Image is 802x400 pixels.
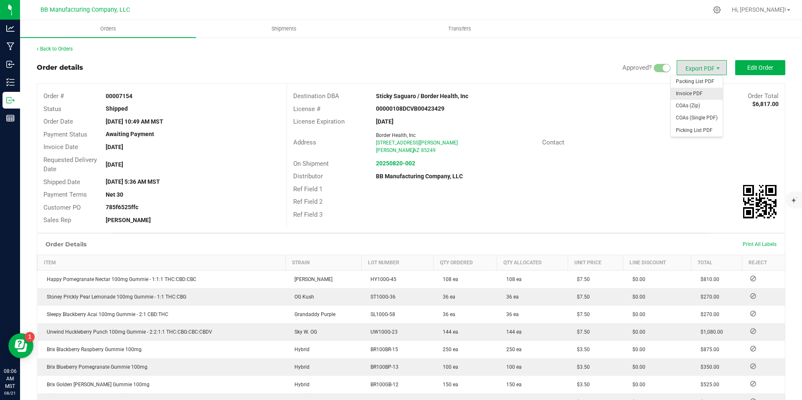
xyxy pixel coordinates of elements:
strong: [DATE] [106,144,123,150]
span: $270.00 [696,311,719,317]
span: Brix Blueberry Pomegranate Gummie 100mg [43,364,147,370]
a: Back to Orders [37,46,73,52]
iframe: Resource center unread badge [25,332,35,342]
iframe: Resource center [8,333,33,358]
span: Contact [542,139,564,146]
li: Packing List PDF [671,76,723,88]
span: Payment Terms [43,191,87,198]
qrcode: 00007154 [743,185,777,218]
strong: 00007154 [106,93,132,99]
strong: [DATE] 5:36 AM MST [106,178,160,185]
inline-svg: Inventory [6,78,15,86]
inline-svg: Reports [6,114,15,122]
th: Total [691,255,742,270]
span: $7.50 [573,329,590,335]
span: Sky W. OG [290,329,317,335]
span: $875.00 [696,347,719,352]
th: Lot Number [361,255,434,270]
th: Unit Price [568,255,623,270]
span: Requested Delivery Date [43,156,97,173]
span: BR100BP-13 [366,364,398,370]
span: $350.00 [696,364,719,370]
div: Manage settings [712,6,722,14]
span: Hybrid [290,347,310,352]
li: COAs (Single PDF) [671,112,723,124]
span: ST100G-36 [366,294,396,300]
span: Customer PO [43,204,81,211]
span: $810.00 [696,276,719,282]
span: $7.50 [573,276,590,282]
span: Sleepy Blackberry Acai 100mg Gummie - 2:1 CBD:THC [43,311,168,317]
strong: Awaiting Payment [106,131,154,137]
inline-svg: Manufacturing [6,42,15,51]
span: Order Total [748,92,779,100]
span: UW100G-23 [366,329,398,335]
span: Hybrid [290,364,310,370]
span: $3.50 [573,364,590,370]
span: Print All Labels [743,241,777,247]
span: Happy Pomegranate Nectar 100mg Gummie - 1:1:1 THC:CBD:CBC [43,276,196,282]
span: $0.00 [628,329,645,335]
span: Status [43,105,61,113]
span: 36 ea [502,294,519,300]
span: $0.00 [628,347,645,352]
li: Picking List PDF [671,124,723,137]
span: Ref Field 2 [293,198,322,205]
span: Reject Inventory [747,346,759,351]
span: 36 ea [502,311,519,317]
span: Invoice PDF [671,88,723,100]
inline-svg: Outbound [6,96,15,104]
span: 250 ea [502,347,522,352]
th: Item [38,255,286,270]
span: Orders [89,25,127,33]
span: AZ [413,147,419,153]
span: Hybrid [290,382,310,387]
span: Hi, [PERSON_NAME]! [732,6,786,13]
span: 108 ea [439,276,458,282]
strong: Sticky Saguaro / Border Health, Inc [376,93,468,99]
span: BR100GB-12 [366,382,398,387]
span: $7.50 [573,294,590,300]
span: Reject Inventory [747,329,759,334]
li: COAs (Zip) [671,100,723,112]
th: Qty Ordered [434,255,497,270]
a: Shipments [196,20,372,38]
span: $3.50 [573,347,590,352]
span: Reject Inventory [747,311,759,316]
th: Line Discount [623,255,691,270]
span: $270.00 [696,294,719,300]
span: 100 ea [439,364,458,370]
span: BB Manufacturing Company, LLC [41,6,130,13]
a: Transfers [372,20,548,38]
strong: $6,817.00 [752,101,779,107]
span: Brix Blackberry Raspberry Gummie 100mg [43,347,142,352]
span: $0.00 [628,382,645,387]
span: $3.50 [573,382,590,387]
span: Border Health, Inc [376,132,416,138]
span: Ref Field 1 [293,185,322,193]
inline-svg: Analytics [6,24,15,33]
span: Export PDF [677,60,727,75]
span: Order # [43,92,64,100]
strong: [PERSON_NAME] [106,217,151,223]
strong: BB Manufacturing Company, LLC [376,173,463,180]
span: $0.00 [628,311,645,317]
span: License # [293,105,320,113]
div: Order details [37,63,83,73]
span: Shipped Date [43,178,80,186]
span: $0.00 [628,276,645,282]
p: 08:06 AM MST [4,367,16,390]
span: 36 ea [439,294,455,300]
span: 85249 [421,147,436,153]
span: OG Kush [290,294,314,300]
span: 144 ea [502,329,522,335]
strong: [DATE] 10:49 AM MST [106,118,163,125]
span: Destination DBA [293,92,339,100]
span: BR100BR-15 [366,347,398,352]
span: Transfers [437,25,482,33]
span: SL100G-58 [366,311,395,317]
